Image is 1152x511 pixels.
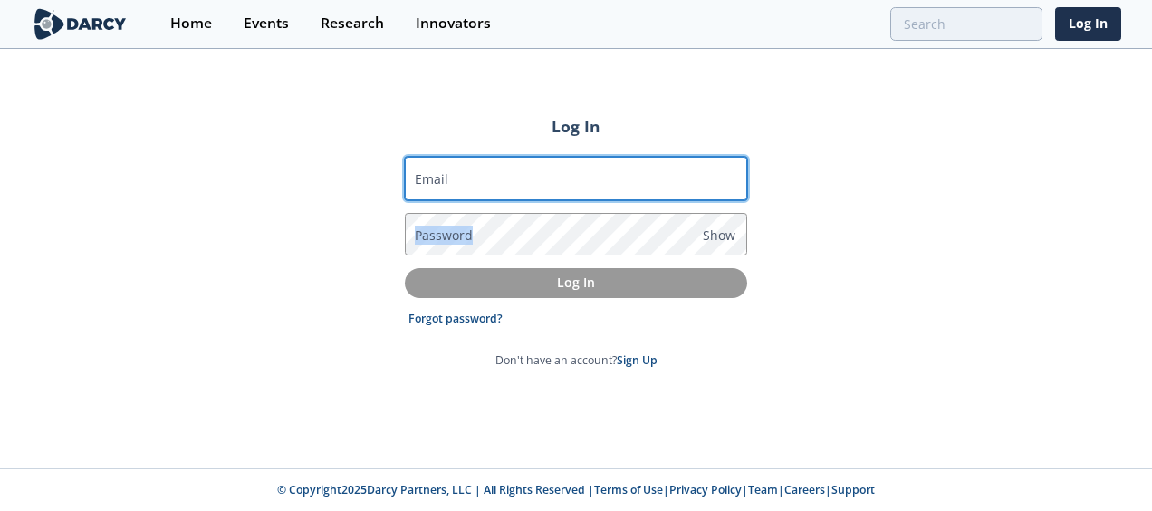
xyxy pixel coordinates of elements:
input: Advanced Search [890,7,1042,41]
a: Careers [784,482,825,497]
p: Don't have an account? [495,352,658,369]
div: Research [321,16,384,31]
label: Email [415,169,448,188]
button: Log In [405,268,747,298]
div: Home [170,16,212,31]
a: Sign Up [617,352,658,368]
div: Events [244,16,289,31]
span: Show [703,226,735,245]
a: Log In [1055,7,1121,41]
a: Forgot password? [408,311,503,327]
h2: Log In [405,114,747,138]
a: Terms of Use [594,482,663,497]
div: Innovators [416,16,491,31]
a: Support [831,482,875,497]
label: Password [415,226,473,245]
a: Team [748,482,778,497]
a: Privacy Policy [669,482,742,497]
p: Log In [418,273,734,292]
img: logo-wide.svg [31,8,130,40]
p: © Copyright 2025 Darcy Partners, LLC | All Rights Reserved | | | | | [138,482,1014,498]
